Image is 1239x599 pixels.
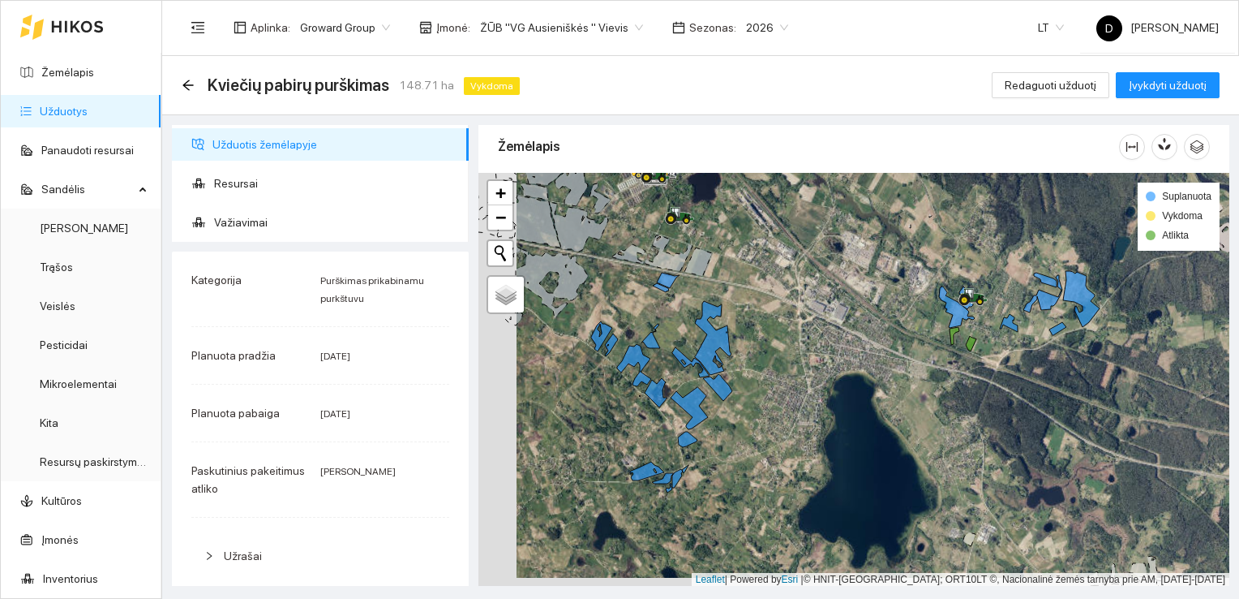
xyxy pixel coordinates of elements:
[214,167,456,200] span: Resursai
[992,79,1109,92] a: Redaguoti užduotį
[436,19,470,37] span: Įmonė :
[40,455,149,468] a: Resursų paskirstymas
[320,275,424,304] span: Purškimas prikabinamu purkštuvu
[399,76,454,94] span: 148.71 ha
[41,66,94,79] a: Žemėlapis
[1005,76,1096,94] span: Redaguoti užduotį
[40,338,88,351] a: Pesticidai
[672,21,685,34] span: calendar
[495,207,506,227] span: −
[182,79,195,93] div: Atgal
[1105,15,1113,41] span: D
[191,274,242,287] span: Kategorija
[40,299,75,312] a: Veislės
[40,377,117,390] a: Mikroelementai
[464,77,520,95] span: Vykdoma
[692,573,1229,587] div: | Powered by © HNIT-[GEOGRAPHIC_DATA]; ORT10LT ©, Nacionalinė žemės tarnyba prie AM, [DATE]-[DATE]
[488,277,524,312] a: Layers
[212,128,456,161] span: Užduotis žemėlapyje
[480,15,643,40] span: ŽŪB "VG Ausieniškės " Vievis
[182,79,195,92] span: arrow-left
[782,574,799,585] a: Esri
[234,21,247,34] span: layout
[419,21,432,34] span: shop
[1116,72,1220,98] button: Įvykdyti užduotį
[1120,140,1144,153] span: column-width
[488,181,512,205] a: Zoom in
[320,408,350,420] span: [DATE]
[1129,76,1207,94] span: Įvykdyti užduotį
[191,20,205,35] span: menu-fold
[746,15,788,40] span: 2026
[40,261,73,274] a: Trąšos
[1119,134,1145,160] button: column-width
[191,464,305,495] span: Paskutinius pakeitimus atliko
[40,105,88,118] a: Užduotys
[1038,15,1064,40] span: LT
[40,222,128,235] a: [PERSON_NAME]
[689,19,736,37] span: Sezonas :
[1162,191,1211,202] span: Suplanuota
[40,416,58,429] a: Kita
[41,173,134,205] span: Sandėlis
[41,533,79,546] a: Įmonės
[1162,230,1189,241] span: Atlikta
[251,19,290,37] span: Aplinka :
[495,183,506,203] span: +
[1162,210,1203,222] span: Vykdoma
[488,205,512,230] a: Zoom out
[43,572,98,585] a: Inventorius
[224,549,262,562] span: Užrašai
[1096,21,1219,34] span: [PERSON_NAME]
[191,537,449,575] div: Užrašai
[498,123,1119,170] div: Žemėlapis
[182,11,214,44] button: menu-fold
[191,407,280,420] span: Planuota pabaiga
[41,144,134,157] a: Panaudoti resursai
[300,15,390,40] span: Groward Group
[801,574,804,585] span: |
[696,574,725,585] a: Leaflet
[320,466,396,477] span: [PERSON_NAME]
[214,206,456,239] span: Važiavimai
[204,551,214,561] span: right
[488,241,512,265] button: Initiate a new search
[208,72,389,98] span: Kviečių pabirų purškimas
[992,72,1109,98] button: Redaguoti užduotį
[191,349,276,362] span: Planuota pradžia
[320,351,350,362] span: [DATE]
[41,494,82,507] a: Kultūros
